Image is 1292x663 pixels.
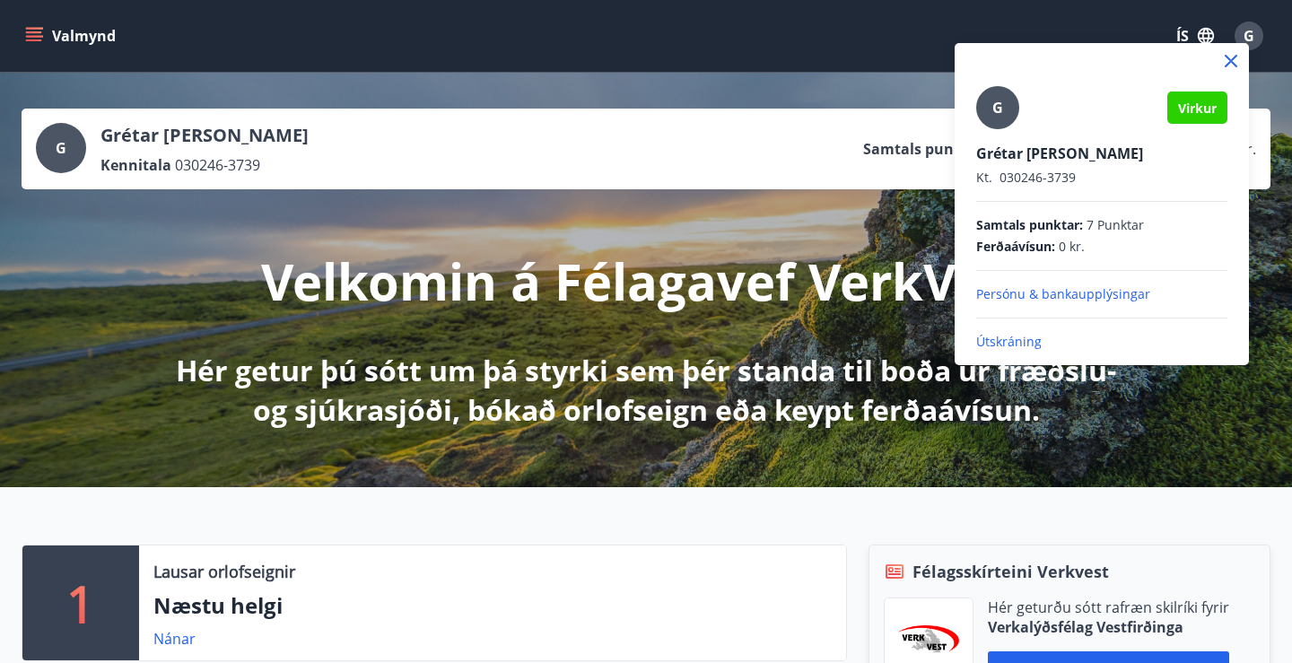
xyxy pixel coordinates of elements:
span: 0 kr. [1059,238,1085,256]
span: Kt. [976,169,992,186]
p: Grétar [PERSON_NAME] [976,144,1227,163]
p: 030246-3739 [976,169,1227,187]
span: Ferðaávísun : [976,238,1055,256]
span: G [992,98,1003,118]
span: 7 Punktar [1087,216,1144,234]
span: Samtals punktar : [976,216,1083,234]
p: Útskráning [976,333,1227,351]
p: Persónu & bankaupplýsingar [976,285,1227,303]
span: Virkur [1178,100,1217,117]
